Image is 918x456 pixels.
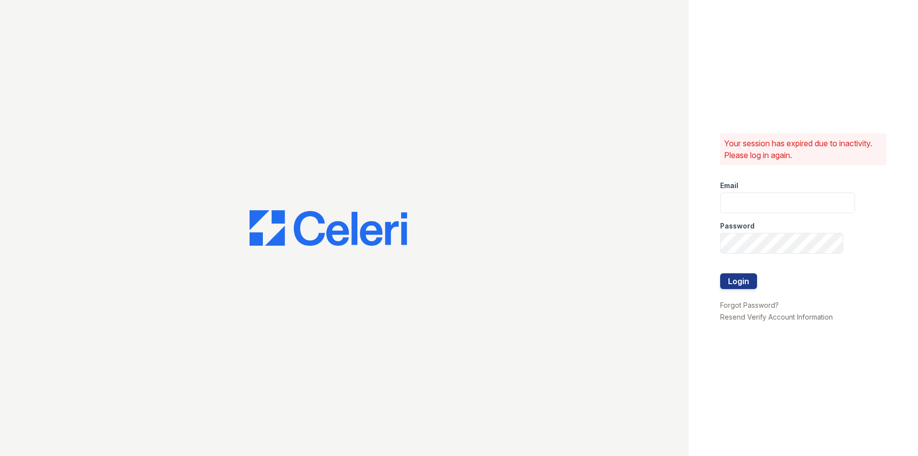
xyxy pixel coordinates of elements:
button: Login [720,273,757,289]
p: Your session has expired due to inactivity. Please log in again. [724,137,883,161]
a: Resend Verify Account Information [720,313,833,321]
label: Email [720,181,738,191]
a: Forgot Password? [720,301,779,309]
label: Password [720,221,755,231]
img: CE_Logo_Blue-a8612792a0a2168367f1c8372b55b34899dd931a85d93a1a3d3e32e68fde9ad4.png [250,210,407,246]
